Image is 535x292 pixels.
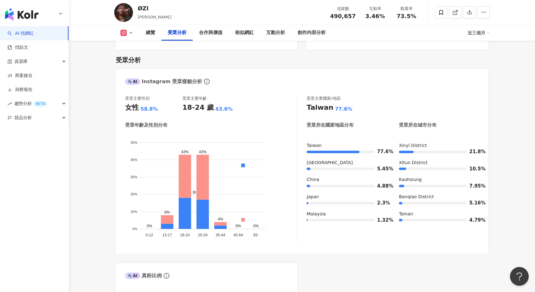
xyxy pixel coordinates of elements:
[377,218,386,223] span: 1.32%
[116,56,141,64] div: 受眾分析
[365,13,385,19] span: 3.46%
[8,44,28,51] a: 找貼文
[335,106,353,113] div: 77.6%
[399,194,479,200] div: Banqiao District
[377,201,386,205] span: 2.3%
[138,4,171,12] div: ØZI
[233,233,243,238] tspan: 45-64
[307,211,386,217] div: Malaysia
[188,190,200,195] span: 男性
[125,272,162,279] div: 真粉比例
[14,54,28,68] span: 資源庫
[14,111,32,125] span: 競品分析
[307,177,386,183] div: China
[5,8,38,21] img: logo
[377,149,386,154] span: 77.6%
[307,103,333,113] div: Taiwan
[399,122,436,128] div: 受眾所在城市分布
[8,87,33,93] a: 洞察報告
[140,106,158,113] div: 58.8%
[399,177,479,183] div: Kaohsiung
[307,143,386,149] div: Taiwan
[203,78,211,85] span: info-circle
[307,96,340,101] div: 受眾主要國家/地區
[307,122,354,128] div: 受眾所在國家地區分布
[8,102,12,106] span: rise
[125,78,140,85] div: AI
[399,160,479,166] div: Xitun District
[468,28,490,38] div: 近三個月
[162,233,172,238] tspan: 13-17
[469,167,479,171] span: 10.5%
[395,6,418,12] div: 觀看率
[510,267,529,286] iframe: Help Scout Beacon - Open
[8,73,33,79] a: 商案媒合
[130,193,137,196] tspan: 20%
[363,6,387,12] div: 互動率
[399,211,479,217] div: Tainan
[125,122,167,128] div: 受眾年齡及性別分布
[182,103,214,113] div: 18-24 歲
[130,158,137,162] tspan: 40%
[145,233,153,238] tspan: 0-12
[330,6,356,12] div: 追蹤數
[132,227,137,231] tspan: 0%
[330,13,356,19] span: 490,657
[399,143,479,149] div: Xinyi District
[125,103,139,113] div: 女性
[198,233,207,238] tspan: 25-34
[469,201,479,205] span: 5.16%
[397,13,416,19] span: 73.5%
[130,210,137,214] tspan: 10%
[180,233,190,238] tspan: 18-24
[182,96,207,101] div: 受眾主要年齡
[235,29,254,37] div: 相似網紅
[307,160,386,166] div: [GEOGRAPHIC_DATA]
[266,29,285,37] div: 互動分析
[377,167,386,171] span: 5.45%
[130,141,137,144] tspan: 50%
[8,30,34,37] a: searchAI 找網紅
[469,184,479,189] span: 7.95%
[298,29,326,37] div: 創作內容分析
[216,233,225,238] tspan: 35-44
[469,218,479,223] span: 4.79%
[14,97,48,111] span: 趨勢分析
[114,3,133,22] img: KOL Avatar
[163,272,170,279] span: info-circle
[138,15,171,19] span: [PERSON_NAME]
[125,96,150,101] div: 受眾主要性別
[125,78,202,85] div: Instagram 受眾樣貌分析
[253,233,259,238] tspan: 65-
[469,149,479,154] span: 21.8%
[146,29,155,37] div: 總覽
[215,106,233,113] div: 43.6%
[199,29,222,37] div: 合作與價值
[125,273,140,279] div: AI
[377,184,386,189] span: 4.88%
[307,194,386,200] div: Japan
[168,29,186,37] div: 受眾分析
[130,175,137,179] tspan: 30%
[33,101,48,107] div: BETA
